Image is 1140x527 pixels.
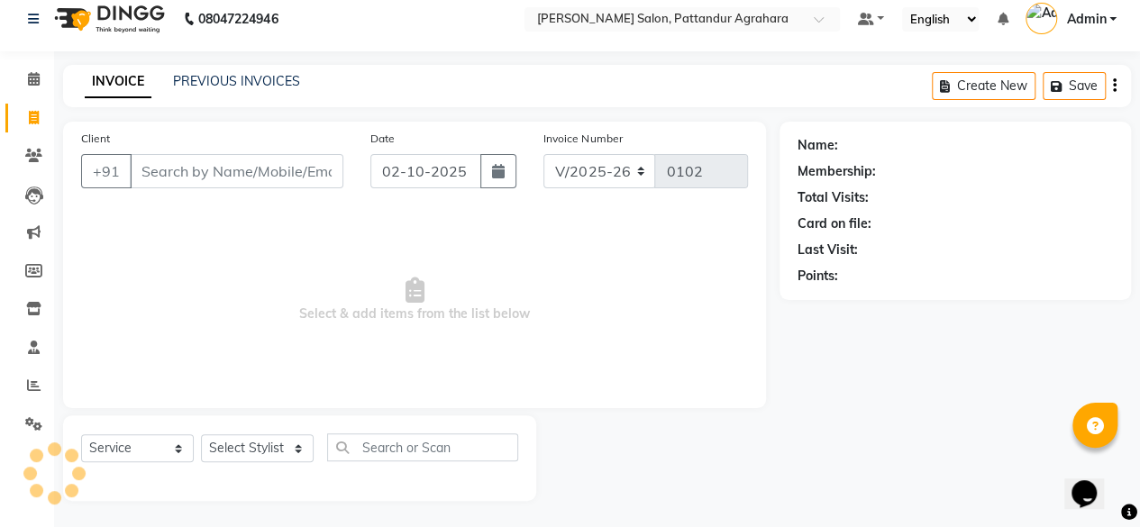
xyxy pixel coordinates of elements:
[798,267,838,286] div: Points:
[1026,3,1057,34] img: Admin
[81,210,748,390] span: Select & add items from the list below
[370,131,395,147] label: Date
[798,241,858,259] div: Last Visit:
[327,433,518,461] input: Search or Scan
[130,154,343,188] input: Search by Name/Mobile/Email/Code
[798,188,869,207] div: Total Visits:
[85,66,151,98] a: INVOICE
[932,72,1035,100] button: Create New
[173,73,300,89] a: PREVIOUS INVOICES
[798,162,876,181] div: Membership:
[81,154,132,188] button: +91
[1066,10,1106,29] span: Admin
[798,214,871,233] div: Card on file:
[1064,455,1122,509] iframe: chat widget
[81,131,110,147] label: Client
[543,131,622,147] label: Invoice Number
[1043,72,1106,100] button: Save
[798,136,838,155] div: Name:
